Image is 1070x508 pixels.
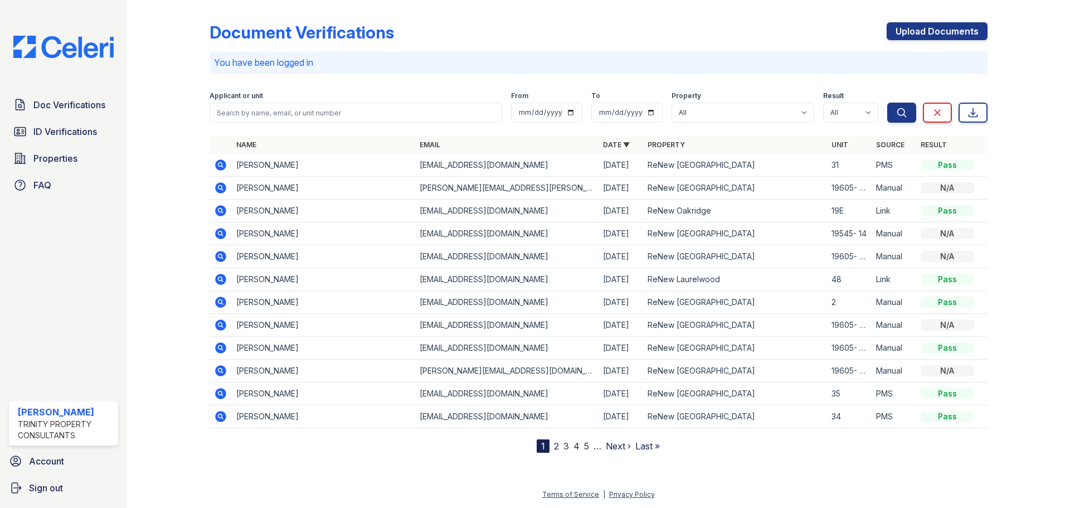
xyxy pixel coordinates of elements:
[643,200,826,222] td: ReNew Oakridge
[415,177,599,200] td: [PERSON_NAME][EMAIL_ADDRESS][PERSON_NAME][DOMAIN_NAME]
[643,154,826,177] td: ReNew [GEOGRAPHIC_DATA]
[827,360,872,383] td: 19605- 58
[599,383,643,405] td: [DATE]
[643,383,826,405] td: ReNew [GEOGRAPHIC_DATA]
[232,200,415,222] td: [PERSON_NAME]
[648,141,685,149] a: Property
[872,222,916,245] td: Manual
[232,268,415,291] td: [PERSON_NAME]
[921,297,974,308] div: Pass
[415,200,599,222] td: [EMAIL_ADDRESS][DOMAIN_NAME]
[887,22,988,40] a: Upload Documents
[827,314,872,337] td: 19605- 35
[603,141,630,149] a: Date ▼
[573,441,580,452] a: 4
[9,94,118,116] a: Doc Verifications
[872,154,916,177] td: PMS
[232,177,415,200] td: [PERSON_NAME]
[232,291,415,314] td: [PERSON_NAME]
[872,245,916,268] td: Manual
[643,405,826,428] td: ReNew [GEOGRAPHIC_DATA]
[872,383,916,405] td: PMS
[33,178,51,192] span: FAQ
[827,383,872,405] td: 35
[4,450,123,472] a: Account
[591,91,600,100] label: To
[214,56,983,69] p: You have been logged in
[9,120,118,143] a: ID Verifications
[603,490,605,499] div: |
[643,314,826,337] td: ReNew [GEOGRAPHIC_DATA]
[415,268,599,291] td: [EMAIL_ADDRESS][DOMAIN_NAME]
[232,154,415,177] td: [PERSON_NAME]
[4,36,123,58] img: CE_Logo_Blue-a8612792a0a2168367f1c8372b55b34899dd931a85d93a1a3d3e32e68fde9ad4.png
[921,228,974,239] div: N/A
[232,314,415,337] td: [PERSON_NAME]
[872,200,916,222] td: Link
[827,405,872,428] td: 34
[872,177,916,200] td: Manual
[29,481,63,495] span: Sign out
[33,125,97,138] span: ID Verifications
[827,268,872,291] td: 48
[872,291,916,314] td: Manual
[210,22,394,42] div: Document Verifications
[599,360,643,383] td: [DATE]
[210,91,263,100] label: Applicant or unit
[537,439,549,453] div: 1
[563,441,569,452] a: 3
[921,342,974,354] div: Pass
[542,490,599,499] a: Terms of Service
[9,147,118,170] a: Properties
[823,91,844,100] label: Result
[872,268,916,291] td: Link
[606,441,631,452] a: Next ›
[415,383,599,405] td: [EMAIL_ADDRESS][DOMAIN_NAME]
[672,91,701,100] label: Property
[584,441,589,452] a: 5
[921,388,974,399] div: Pass
[511,91,528,100] label: From
[921,159,974,171] div: Pass
[643,245,826,268] td: ReNew [GEOGRAPHIC_DATA]
[921,320,974,331] div: N/A
[872,314,916,337] td: Manual
[827,245,872,268] td: 19605- 28
[4,477,123,499] button: Sign out
[236,141,256,149] a: Name
[827,154,872,177] td: 31
[29,454,64,468] span: Account
[827,291,872,314] td: 2
[420,141,440,149] a: Email
[643,268,826,291] td: ReNew Laurelwood
[827,337,872,360] td: 19605- 25
[831,141,848,149] a: Unit
[827,177,872,200] td: 19605- 58
[33,152,77,165] span: Properties
[876,141,904,149] a: Source
[872,405,916,428] td: PMS
[599,314,643,337] td: [DATE]
[9,174,118,196] a: FAQ
[609,490,655,499] a: Privacy Policy
[643,337,826,360] td: ReNew [GEOGRAPHIC_DATA]
[415,405,599,428] td: [EMAIL_ADDRESS][DOMAIN_NAME]
[635,441,660,452] a: Last »
[210,103,502,123] input: Search by name, email, or unit number
[921,274,974,285] div: Pass
[232,222,415,245] td: [PERSON_NAME]
[599,200,643,222] td: [DATE]
[18,405,114,419] div: [PERSON_NAME]
[921,141,947,149] a: Result
[415,360,599,383] td: [PERSON_NAME][EMAIL_ADDRESS][DOMAIN_NAME]
[921,411,974,422] div: Pass
[415,337,599,360] td: [EMAIL_ADDRESS][DOMAIN_NAME]
[599,245,643,268] td: [DATE]
[33,98,105,112] span: Doc Verifications
[415,154,599,177] td: [EMAIL_ADDRESS][DOMAIN_NAME]
[232,360,415,383] td: [PERSON_NAME]
[827,200,872,222] td: 19E
[872,360,916,383] td: Manual
[232,337,415,360] td: [PERSON_NAME]
[599,177,643,200] td: [DATE]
